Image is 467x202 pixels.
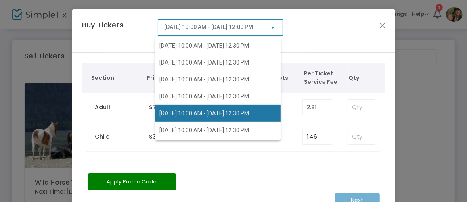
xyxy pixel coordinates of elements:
span: [DATE] 10:00 AM - [DATE] 12:30 PM [159,59,249,66]
span: [DATE] 10:00 AM - [DATE] 12:30 PM [159,127,249,133]
span: [DATE] 10:00 AM - [DATE] 12:30 PM [159,93,249,100]
span: [DATE] 10:00 AM - [DATE] 12:30 PM [159,110,249,117]
span: [DATE] 10:00 AM - [DATE] 12:30 PM [159,76,249,83]
span: [DATE] 10:00 AM - [DATE] 12:30 PM [159,42,249,49]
